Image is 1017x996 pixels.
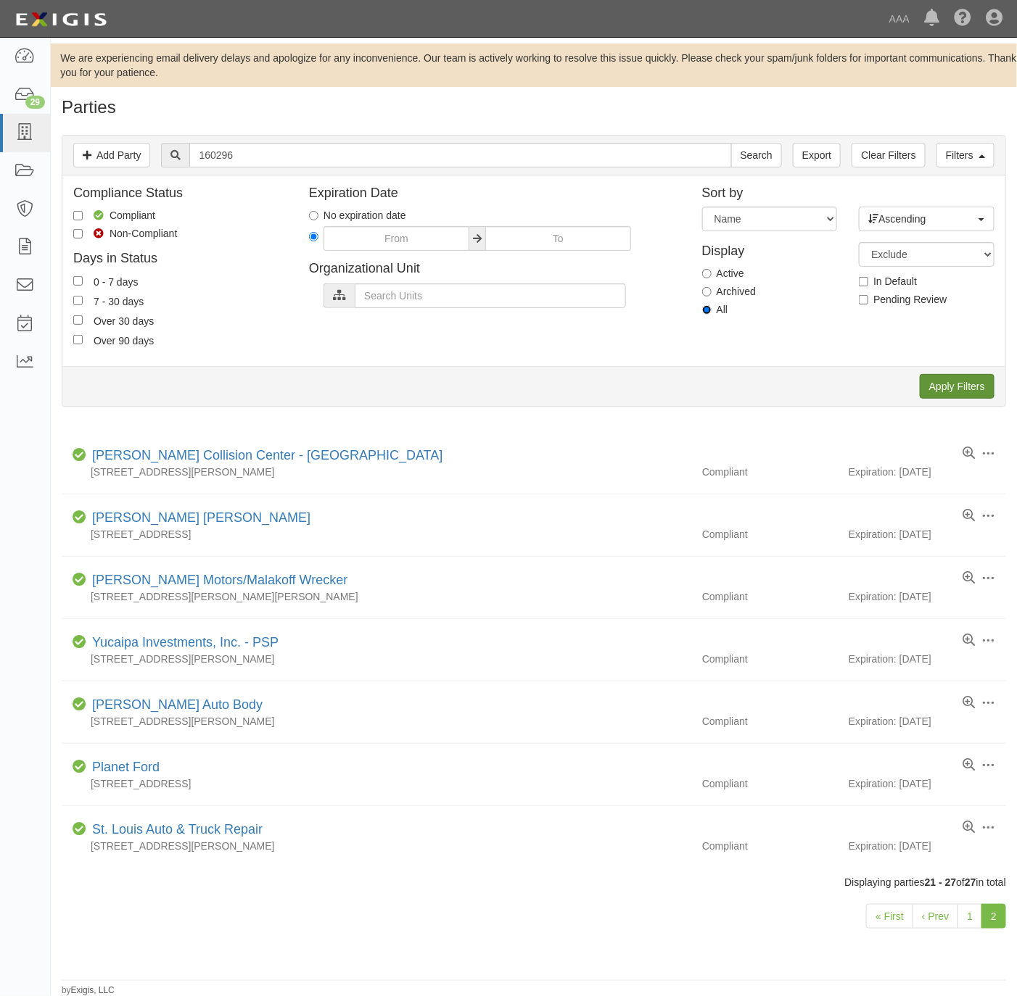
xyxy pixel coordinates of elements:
[73,186,287,201] h4: Compliance Status
[355,283,626,308] input: Search Units
[62,589,691,604] div: [STREET_ADDRESS][PERSON_NAME][PERSON_NAME]
[702,302,728,317] label: All
[868,212,976,226] span: Ascending
[702,266,744,281] label: Active
[963,571,975,586] a: View results summary
[94,273,138,289] div: 0 - 7 days
[73,637,86,647] i: Compliant
[92,573,347,587] a: [PERSON_NAME] Motors/Malakoff Wrecker
[849,589,1006,604] div: Expiration: [DATE]
[51,51,1017,80] div: We are experiencing email delivery delays and apologize for any inconvenience. Our team is active...
[882,4,917,33] a: AAA
[859,207,995,231] button: Ascending
[859,277,868,286] input: In Default
[852,143,925,167] a: Clear Filters
[92,635,279,650] a: Yucaipa Investments, Inc. - PSP
[849,776,1006,791] div: Expiration: [DATE]
[859,295,868,304] input: Pending Review
[73,450,86,460] i: Compliant
[73,762,86,772] i: Compliant
[92,822,263,837] a: St. Louis Auto & Truck Repair
[963,696,975,710] a: View results summary
[859,274,917,289] label: In Default
[62,839,691,853] div: [STREET_ADDRESS][PERSON_NAME]
[73,824,86,834] i: Compliant
[691,714,849,729] div: Compliant
[963,634,975,648] a: View results summary
[94,312,154,328] div: Over 30 days
[849,652,1006,666] div: Expiration: [DATE]
[963,758,975,773] a: View results summary
[73,575,86,585] i: Compliant
[11,7,111,33] img: logo-5460c22ac91f19d4615b14bd174203de0afe785f0fc80cf4dbbc73dc1793850b.png
[73,700,86,710] i: Compliant
[25,96,45,109] div: 29
[73,211,83,220] input: Compliant
[936,143,995,167] a: Filters
[958,904,982,929] a: 1
[913,904,958,929] a: ‹ Prev
[73,229,83,238] input: Non-Compliant
[309,211,318,220] input: No expiration date
[793,143,841,167] a: Export
[51,875,1017,889] div: Displaying parties of in total
[849,527,1006,541] div: Expiration: [DATE]
[73,315,83,325] input: Over 30 days
[702,269,712,278] input: Active
[309,262,680,276] h4: Organizational Unit
[691,776,849,791] div: Compliant
[62,98,1006,117] h1: Parties
[92,510,310,525] a: [PERSON_NAME] [PERSON_NAME]
[62,776,691,791] div: [STREET_ADDRESS]
[86,758,160,777] div: Planet Ford
[691,589,849,604] div: Compliant
[94,332,154,348] div: Over 90 days
[62,527,691,541] div: [STREET_ADDRESS]
[73,335,83,344] input: Over 90 days
[73,252,287,266] h4: Days in Status
[691,527,849,541] div: Compliant
[309,186,680,201] h4: Expiration Date
[73,276,83,286] input: 0 - 7 days
[86,447,442,465] div: Seidner's Collision Center - West Covina
[981,904,1006,929] a: 2
[73,208,155,223] label: Compliant
[73,226,177,241] label: Non-Compliant
[73,143,150,167] a: Add Party
[691,465,849,479] div: Compliant
[702,284,756,299] label: Archived
[965,876,976,888] b: 27
[963,447,975,461] a: View results summary
[849,465,1006,479] div: Expiration: [DATE]
[86,696,263,715] div: J C Auto Body
[189,143,731,167] input: Search
[62,652,691,666] div: [STREET_ADDRESS][PERSON_NAME]
[859,292,947,307] label: Pending Review
[925,876,957,888] b: 21 - 27
[86,634,279,652] div: Yucaipa Investments, Inc. - PSP
[86,509,310,528] div: Sewell Lexus Dallas
[62,465,691,479] div: [STREET_ADDRESS][PERSON_NAME]
[702,287,712,296] input: Archived
[702,238,838,259] h4: Display
[309,208,406,223] label: No expiration date
[86,571,347,590] div: Tanner Motors/Malakoff Wrecker
[86,821,263,839] div: St. Louis Auto & Truck Repair
[73,296,83,305] input: 7 - 30 days
[71,985,115,995] a: Exigis, LLC
[691,839,849,853] div: Compliant
[94,293,144,309] div: 7 - 30 days
[485,226,631,251] input: To
[963,509,975,523] a: View results summary
[849,714,1006,729] div: Expiration: [DATE]
[954,10,971,28] i: Help Center - Complianz
[963,821,975,835] a: View results summary
[92,760,160,774] a: Planet Ford
[702,186,995,201] h4: Sort by
[702,305,712,315] input: All
[849,839,1006,853] div: Expiration: [DATE]
[62,714,691,729] div: [STREET_ADDRESS][PERSON_NAME]
[691,652,849,666] div: Compliant
[324,226,469,251] input: From
[92,697,263,712] a: [PERSON_NAME] Auto Body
